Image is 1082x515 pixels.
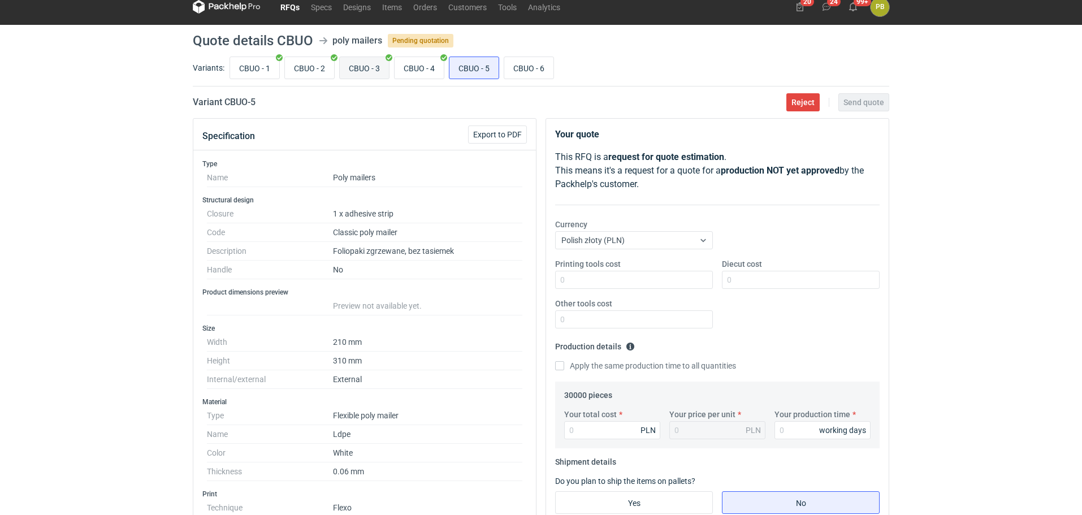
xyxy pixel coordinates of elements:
legend: 30000 pieces [564,386,612,400]
dd: Ldpe [333,425,522,444]
label: Other tools cost [555,298,612,309]
label: CBUO - 5 [449,57,499,79]
label: CBUO - 1 [230,57,280,79]
dt: Width [207,333,333,352]
dd: Flexible poly mailer [333,406,522,425]
h3: Structural design [202,196,527,205]
dt: Height [207,352,333,370]
label: Diecut cost [722,258,762,270]
label: CBUO - 6 [504,57,554,79]
dd: White [333,444,522,462]
label: CBUO - 3 [339,57,389,79]
label: CBUO - 2 [284,57,335,79]
dt: Type [207,406,333,425]
span: Export to PDF [473,131,522,139]
label: Yes [555,491,713,514]
strong: production NOT yet approved [721,165,839,176]
h3: Product dimensions preview [202,288,527,297]
dt: Color [207,444,333,462]
span: Polish złoty (PLN) [561,236,625,245]
dd: Poly mailers [333,168,522,187]
dd: 0.06 mm [333,462,522,481]
div: working days [819,425,866,436]
h1: Quote details CBUO [193,34,313,47]
legend: Shipment details [555,453,616,466]
label: Your total cost [564,409,617,420]
dd: Classic poly mailer [333,223,522,242]
div: PLN [746,425,761,436]
dd: External [333,370,522,389]
span: Preview not available yet. [333,301,422,310]
input: 0 [774,421,871,439]
h3: Material [202,397,527,406]
h3: Print [202,490,527,499]
label: Printing tools cost [555,258,621,270]
dt: Name [207,425,333,444]
h2: Variant CBUO - 5 [193,96,256,109]
input: 0 [555,271,713,289]
strong: Your quote [555,129,599,140]
dd: No [333,261,522,279]
dd: 1 x adhesive strip [333,205,522,223]
button: Specification [202,123,255,150]
strong: request for quote estimation [608,152,724,162]
dt: Handle [207,261,333,279]
div: poly mailers [332,34,382,47]
h3: Type [202,159,527,168]
label: Your price per unit [669,409,735,420]
input: 0 [722,271,880,289]
dt: Internal/external [207,370,333,389]
label: Do you plan to ship the items on pallets? [555,477,695,486]
dt: Thickness [207,462,333,481]
dd: Foliopaki zgrzewane, bez tasiemek [333,242,522,261]
button: Reject [786,93,820,111]
p: This RFQ is a . This means it's a request for a quote for a by the Packhelp's customer. [555,150,880,191]
label: Variants: [193,62,224,73]
span: Pending quotation [388,34,453,47]
input: 0 [564,421,660,439]
span: Reject [791,98,815,106]
button: Send quote [838,93,889,111]
label: Apply the same production time to all quantities [555,360,736,371]
dt: Description [207,242,333,261]
dt: Closure [207,205,333,223]
dt: Name [207,168,333,187]
dt: Code [207,223,333,242]
label: Your production time [774,409,850,420]
h3: Size [202,324,527,333]
legend: Production details [555,337,635,351]
button: Export to PDF [468,125,527,144]
label: Currency [555,219,587,230]
label: No [722,491,880,514]
input: 0 [555,310,713,328]
div: PLN [640,425,656,436]
span: Send quote [843,98,884,106]
label: CBUO - 4 [394,57,444,79]
dd: 210 mm [333,333,522,352]
dd: 310 mm [333,352,522,370]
